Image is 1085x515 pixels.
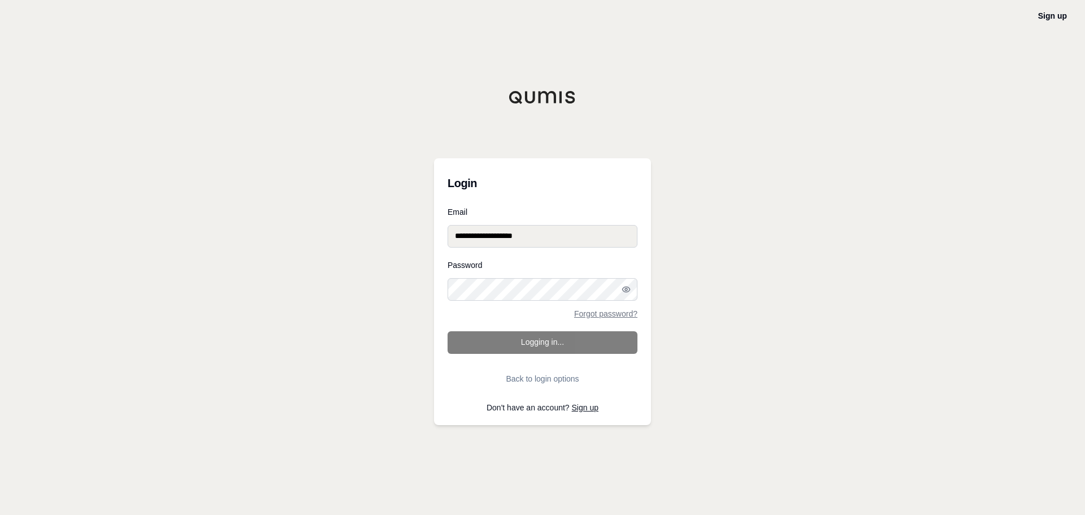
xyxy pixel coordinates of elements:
[448,367,637,390] button: Back to login options
[572,403,598,412] a: Sign up
[1038,11,1067,20] a: Sign up
[509,90,576,104] img: Qumis
[448,208,637,216] label: Email
[448,404,637,412] p: Don't have an account?
[448,172,637,194] h3: Login
[448,261,637,269] label: Password
[574,310,637,318] a: Forgot password?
